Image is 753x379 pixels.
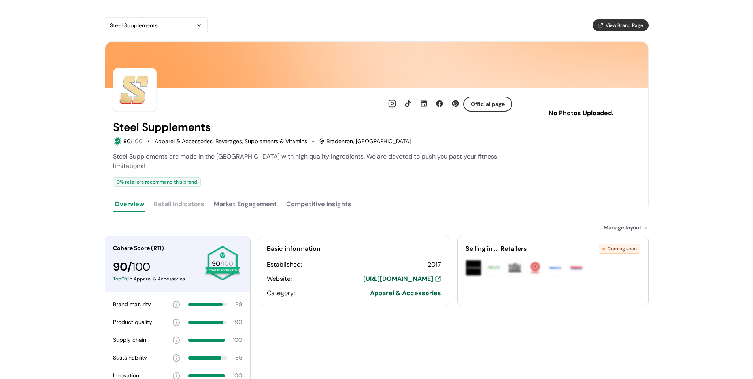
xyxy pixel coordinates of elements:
div: Brand maturity [113,300,151,309]
a: [URL][DOMAIN_NAME] [363,274,441,284]
span: View Brand Page [606,22,643,29]
img: Brand cover image [105,42,648,88]
div: 85 [235,354,242,362]
div: Steel Supplements [110,21,194,30]
div: Bradenton, [GEOGRAPHIC_DATA] [319,137,411,146]
div: 90 / [113,259,198,275]
div: Category: [267,288,295,298]
div: 85 percent [188,356,227,360]
div: 90 [235,318,242,326]
h2: Steel Supplements [113,121,211,134]
div: 88 [235,300,242,309]
div: 90 percent [188,321,227,324]
span: 100 [132,260,150,274]
button: Overview [113,196,146,212]
div: Apparel & Accessories, Beverages, Supplements & Vitamins [155,137,307,146]
button: Retail Indicators [152,196,206,212]
div: 88 percent [188,303,227,306]
div: Product quality [113,318,152,326]
div: Established: [267,260,302,269]
div: Manage layout [604,224,649,232]
span: /100 [130,138,143,145]
span: Apparel & Accessories [370,288,441,298]
div: Sustainability [113,354,147,362]
img: Brand Photo [113,68,157,112]
div: 100 [233,336,242,344]
button: Competitive Insights [285,196,353,212]
div: 100 percent [188,339,225,342]
span: Steel Supplements are made in the [GEOGRAPHIC_DATA] with high quality Ingredients. We are devoted... [113,152,497,170]
button: Official page [463,97,512,112]
div: In Apparel & Accessories [113,275,198,282]
div: Basic information [267,244,442,254]
div: 0 % retailers recommend this brand [113,177,201,187]
span: Top 0 % [113,276,128,282]
div: Coming soon [599,244,640,254]
div: Website: [267,274,292,284]
p: No Photos Uploaded. [534,108,628,118]
span: 90 [212,260,220,268]
div: Cohere Score (RTI) [113,244,198,252]
span: 90 [123,138,130,145]
div: Selling in ... Retailers [466,244,599,254]
div: 2017 [428,260,441,269]
button: View Brand Page [593,19,649,31]
div: Supply chain [113,336,146,344]
div: 100 percent [188,374,225,377]
button: Market Engagement [212,196,278,212]
span: /100 [220,260,233,268]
